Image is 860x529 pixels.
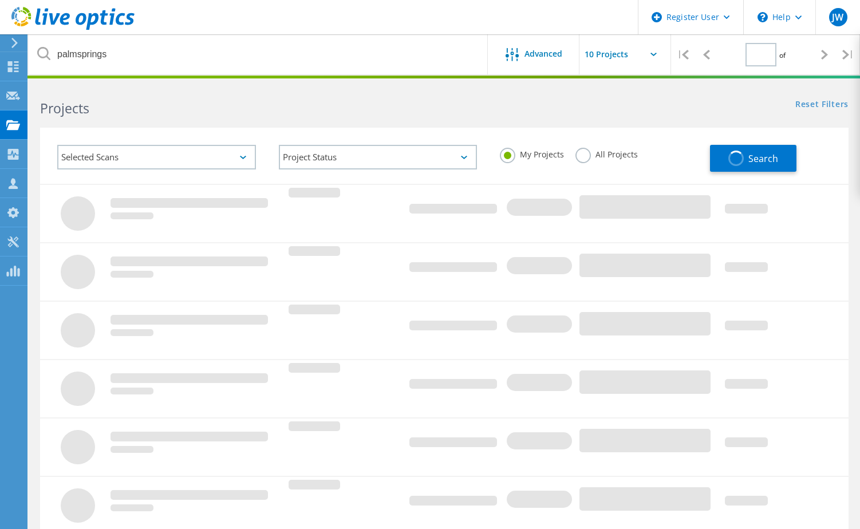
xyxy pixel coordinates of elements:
[40,99,89,117] b: Projects
[500,148,564,159] label: My Projects
[29,34,488,74] input: Search projects by name, owner, ID, company, etc
[748,152,778,165] span: Search
[837,34,860,75] div: |
[779,50,786,60] span: of
[710,145,796,172] button: Search
[795,100,849,110] a: Reset Filters
[832,13,843,22] span: JW
[758,12,768,22] svg: \n
[671,34,695,75] div: |
[279,145,478,169] div: Project Status
[575,148,638,159] label: All Projects
[524,50,562,58] span: Advanced
[57,145,256,169] div: Selected Scans
[11,24,135,32] a: Live Optics Dashboard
